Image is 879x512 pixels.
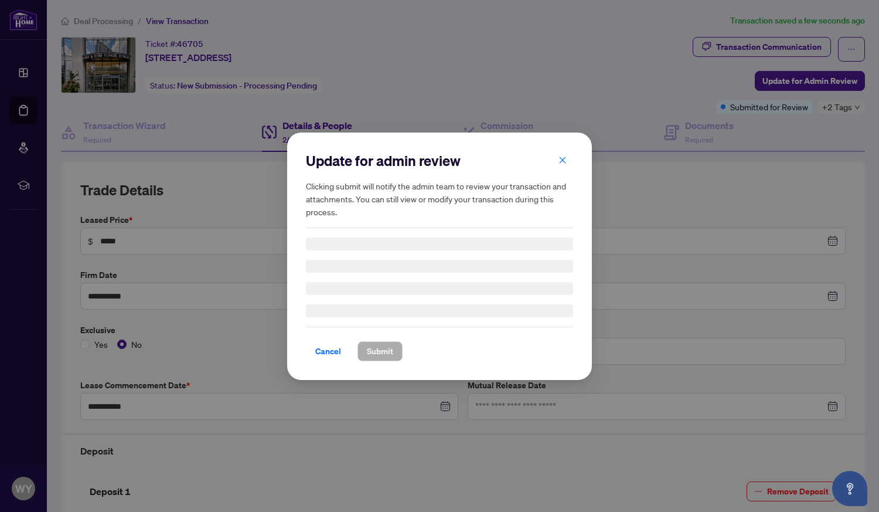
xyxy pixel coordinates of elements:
span: Cancel [315,342,341,361]
button: Open asap [832,471,867,506]
button: Cancel [306,341,350,361]
h5: Clicking submit will notify the admin team to review your transaction and attachments. You can st... [306,179,573,218]
h2: Update for admin review [306,151,573,170]
button: Submit [357,341,403,361]
span: close [558,155,567,164]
